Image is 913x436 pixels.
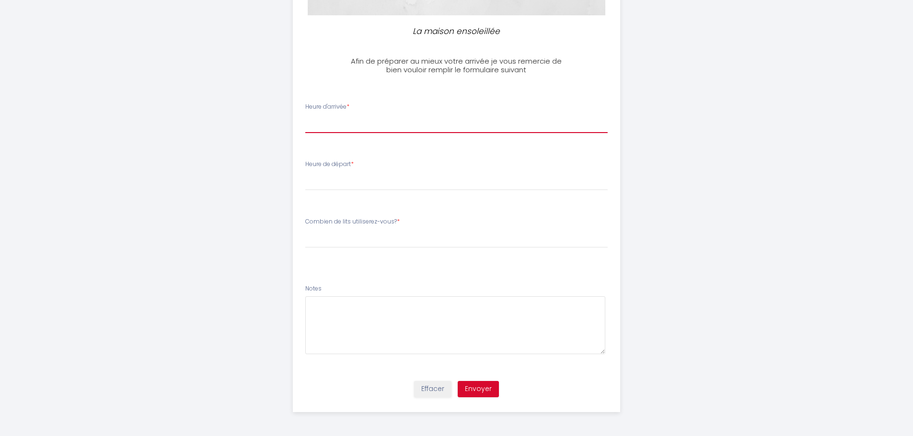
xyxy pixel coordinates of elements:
button: Envoyer [458,381,499,397]
p: La maison ensoleillée [354,25,559,38]
label: Heure d'arrivée [305,102,349,112]
label: Combien de lits utiliserez-vous? [305,217,400,226]
button: Effacer [414,381,451,397]
h3: Afin de préparer au mieux votre arrivée je vous remercie de bien vouloir remplir le formulaire su... [350,57,563,74]
label: Notes [305,284,322,293]
label: Heure de départ [305,160,354,169]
